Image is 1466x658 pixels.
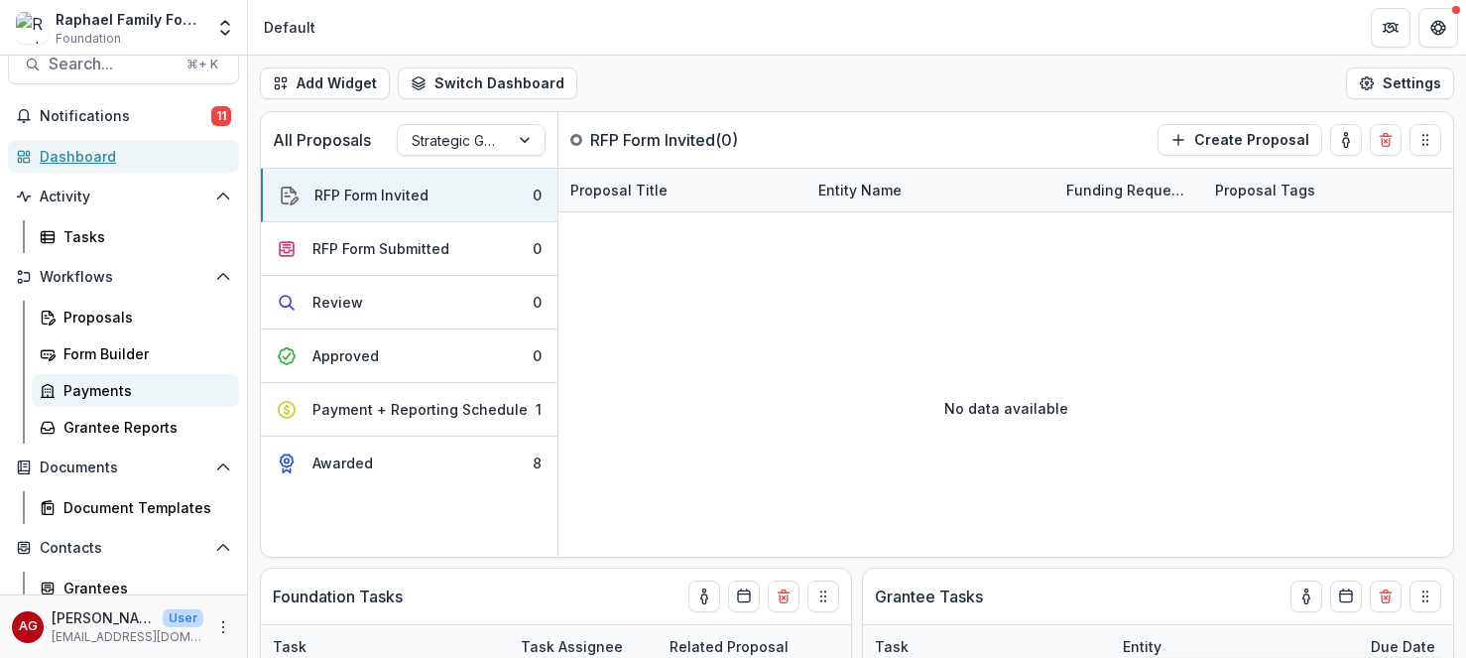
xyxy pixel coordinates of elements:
[32,337,239,370] a: Form Builder
[261,437,557,489] button: Awarded8
[32,374,239,407] a: Payments
[536,399,542,420] div: 1
[261,222,557,276] button: RFP Form Submitted0
[944,398,1068,419] p: No data available
[49,55,175,73] span: Search...
[312,238,449,259] div: RFP Form Submitted
[40,460,207,476] span: Documents
[1330,581,1362,612] button: Calendar
[728,581,760,612] button: Calendar
[63,226,223,247] div: Tasks
[273,128,371,152] p: All Proposals
[558,169,806,211] div: Proposal Title
[32,411,239,444] a: Grantee Reports
[32,220,239,253] a: Tasks
[590,128,739,152] p: RFP Form Invited ( 0 )
[398,67,577,99] button: Switch Dashboard
[1370,124,1402,156] button: Delete card
[273,585,403,608] p: Foundation Tasks
[63,307,223,328] div: Proposals
[1203,180,1327,200] div: Proposal Tags
[261,329,557,383] button: Approved0
[312,453,373,473] div: Awarded
[261,636,318,657] div: Task
[1111,636,1173,657] div: Entity
[8,261,239,293] button: Open Workflows
[211,106,231,126] span: 11
[1054,180,1203,200] div: Funding Requested
[875,585,983,608] p: Grantee Tasks
[63,380,223,401] div: Payments
[533,185,542,205] div: 0
[40,269,207,286] span: Workflows
[312,345,379,366] div: Approved
[1409,124,1441,156] button: Drag
[261,169,557,222] button: RFP Form Invited0
[8,532,239,564] button: Open Contacts
[261,383,557,437] button: Payment + Reporting Schedule1
[1409,581,1441,612] button: Drag
[56,9,203,30] div: Raphael Family Foundation
[312,292,363,313] div: Review
[264,17,315,38] div: Default
[8,45,239,84] button: Search...
[8,181,239,212] button: Open Activity
[183,54,222,75] div: ⌘ + K
[211,615,235,639] button: More
[8,452,239,483] button: Open Documents
[261,276,557,329] button: Review0
[1054,169,1203,211] div: Funding Requested
[52,628,203,646] p: [EMAIL_ADDRESS][DOMAIN_NAME]
[52,607,155,628] p: [PERSON_NAME]
[1370,581,1402,612] button: Delete card
[1158,124,1322,156] button: Create Proposal
[63,578,223,598] div: Grantees
[8,140,239,173] a: Dashboard
[256,13,323,42] nav: breadcrumb
[32,572,239,604] a: Grantees
[533,345,542,366] div: 0
[806,169,1054,211] div: Entity Name
[8,100,239,132] button: Notifications11
[1203,169,1451,211] div: Proposal Tags
[558,180,679,200] div: Proposal Title
[533,453,542,473] div: 8
[509,636,635,657] div: Task Assignee
[40,540,207,557] span: Contacts
[688,581,720,612] button: toggle-assigned-to-me
[768,581,799,612] button: Delete card
[312,399,528,420] div: Payment + Reporting Schedule
[163,609,203,627] p: User
[56,30,121,48] span: Foundation
[19,620,38,633] div: Anu Gupta
[533,238,542,259] div: 0
[32,301,239,333] a: Proposals
[63,497,223,518] div: Document Templates
[314,185,428,205] div: RFP Form Invited
[63,343,223,364] div: Form Builder
[40,146,223,167] div: Dashboard
[260,67,390,99] button: Add Widget
[40,108,211,125] span: Notifications
[1330,124,1362,156] button: toggle-assigned-to-me
[533,292,542,313] div: 0
[863,636,920,657] div: Task
[1418,8,1458,48] button: Get Help
[16,12,48,44] img: Raphael Family Foundation
[806,180,914,200] div: Entity Name
[1359,636,1447,657] div: Due Date
[1290,581,1322,612] button: toggle-assigned-to-me
[658,636,800,657] div: Related Proposal
[32,491,239,524] a: Document Templates
[211,8,239,48] button: Open entity switcher
[40,189,207,205] span: Activity
[1346,67,1454,99] button: Settings
[63,417,223,438] div: Grantee Reports
[807,581,839,612] button: Drag
[1371,8,1410,48] button: Partners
